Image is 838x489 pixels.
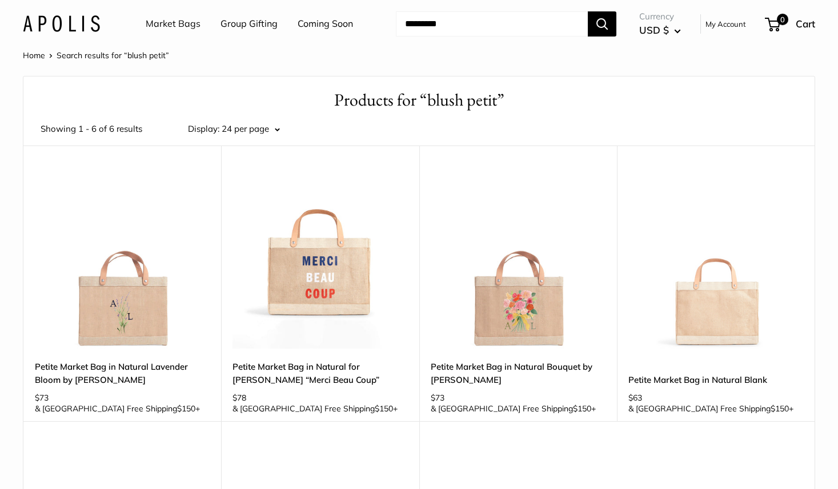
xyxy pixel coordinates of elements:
[431,174,606,349] a: Petite Market Bag in Natural Bouquet by Amy LogsdonPetite Market Bag in Natural Bouquet by Amy Lo...
[35,174,210,349] img: Petite Market Bag in Natural Lavender Bloom by Amy Logsdon
[628,393,642,403] span: $63
[573,403,591,414] span: $150
[23,48,169,63] nav: Breadcrumb
[431,174,606,349] img: Petite Market Bag in Natural Bouquet by Amy Logsdon
[41,121,142,137] span: Showing 1 - 6 of 6 results
[23,50,45,60] a: Home
[796,18,815,30] span: Cart
[41,88,797,112] h1: Products for “blush petit”
[57,50,169,60] span: Search results for “blush petit”
[375,403,393,414] span: $150
[232,360,407,387] a: Petite Market Bag in Natural for [PERSON_NAME] “Merci Beau Coup”
[431,393,444,403] span: $73
[777,14,788,25] span: 0
[23,15,100,32] img: Apolis
[628,373,803,386] a: Petite Market Bag in Natural Blank
[431,405,596,413] span: & [GEOGRAPHIC_DATA] Free Shipping +
[705,17,746,31] a: My Account
[177,403,195,414] span: $150
[396,11,588,37] input: Search...
[639,9,681,25] span: Currency
[628,405,793,413] span: & [GEOGRAPHIC_DATA] Free Shipping +
[766,15,815,33] a: 0 Cart
[588,11,616,37] button: Search
[188,121,219,137] label: Display:
[222,121,280,137] button: 24 per page
[146,15,201,33] a: Market Bags
[35,405,200,413] span: & [GEOGRAPHIC_DATA] Free Shipping +
[771,403,789,414] span: $150
[639,24,669,36] span: USD $
[298,15,353,33] a: Coming Soon
[220,15,278,33] a: Group Gifting
[431,360,606,387] a: Petite Market Bag in Natural Bouquet by [PERSON_NAME]
[232,174,407,349] a: Petite Market Bag in Natural for Clare V. “Merci Beau Coup”description_Take it anywhere with easy...
[232,174,407,349] img: Petite Market Bag in Natural for Clare V. “Merci Beau Coup”
[222,123,269,134] span: 24 per page
[232,405,398,413] span: & [GEOGRAPHIC_DATA] Free Shipping +
[35,393,49,403] span: $73
[232,393,246,403] span: $78
[639,21,681,39] button: USD $
[628,174,803,349] a: Petite Market Bag in Natural BlankPetite Market Bag in Natural Blank
[35,174,210,349] a: Petite Market Bag in Natural Lavender Bloom by Amy Logsdondescription_Amy Logson is a Ventura bas...
[628,174,803,349] img: Petite Market Bag in Natural Blank
[35,360,210,387] a: Petite Market Bag in Natural Lavender Bloom by [PERSON_NAME]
